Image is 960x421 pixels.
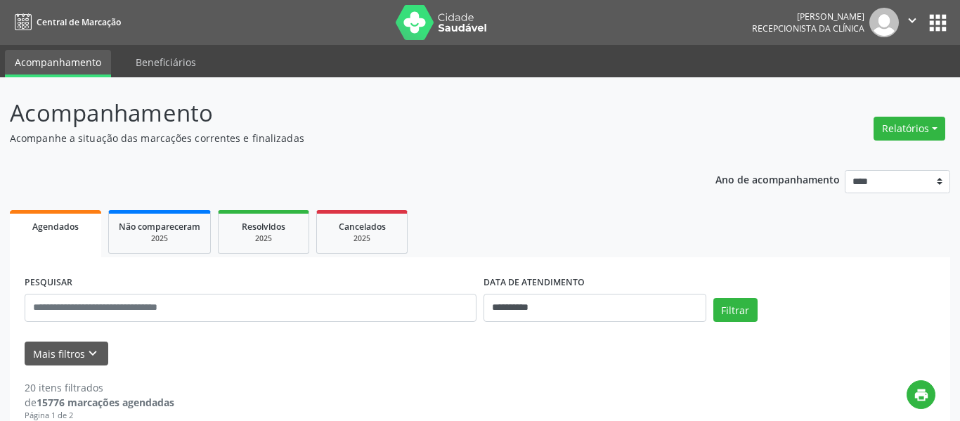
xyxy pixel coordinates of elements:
[10,11,121,34] a: Central de Marcação
[899,8,926,37] button: 
[37,396,174,409] strong: 15776 marcações agendadas
[752,11,864,22] div: [PERSON_NAME]
[10,96,668,131] p: Acompanhamento
[85,346,100,361] i: keyboard_arrow_down
[10,131,668,145] p: Acompanhe a situação das marcações correntes e finalizadas
[715,170,840,188] p: Ano de acompanhamento
[926,11,950,35] button: apps
[907,380,935,409] button: print
[119,221,200,233] span: Não compareceram
[242,221,285,233] span: Resolvidos
[914,387,929,403] i: print
[32,221,79,233] span: Agendados
[25,272,72,294] label: PESQUISAR
[5,50,111,77] a: Acompanhamento
[904,13,920,28] i: 
[25,395,174,410] div: de
[126,50,206,75] a: Beneficiários
[713,298,758,322] button: Filtrar
[339,221,386,233] span: Cancelados
[25,380,174,395] div: 20 itens filtrados
[228,233,299,244] div: 2025
[869,8,899,37] img: img
[25,342,108,366] button: Mais filtroskeyboard_arrow_down
[484,272,585,294] label: DATA DE ATENDIMENTO
[119,233,200,244] div: 2025
[327,233,397,244] div: 2025
[752,22,864,34] span: Recepcionista da clínica
[37,16,121,28] span: Central de Marcação
[874,117,945,141] button: Relatórios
